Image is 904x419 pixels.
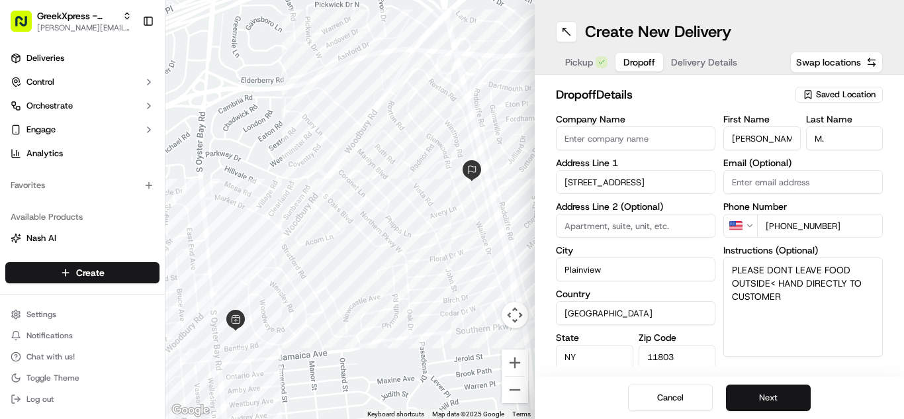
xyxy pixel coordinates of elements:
label: Country [556,289,715,299]
a: 💻API Documentation [107,291,218,314]
span: Settings [26,309,56,320]
button: Engage [5,119,159,140]
span: Log out [26,394,54,404]
span: Engage [26,124,56,136]
label: Email (Optional) [723,158,883,167]
img: 1736555255976-a54dd68f-1ca7-489b-9aae-adbdc363a1c4 [26,206,37,216]
span: Toggle Theme [26,373,79,383]
span: • [110,205,114,216]
input: Enter last name [806,126,883,150]
span: Deliveries [26,52,64,64]
a: Nash AI [11,232,154,244]
div: Past conversations [13,172,89,183]
button: Nash AI [5,228,159,249]
div: We're available if you need us! [60,140,182,150]
button: Keyboard shortcuts [367,410,424,419]
img: 1732323095091-59ea418b-cfe3-43c8-9ae0-d0d06d6fd42c [28,126,52,150]
span: Pickup [565,56,593,69]
button: Map camera controls [502,302,528,328]
button: See all [205,169,241,185]
a: Open this area in Google Maps (opens a new window) [169,402,212,419]
span: Dropoff [623,56,655,69]
button: [PERSON_NAME][EMAIL_ADDRESS][DOMAIN_NAME] [37,23,132,33]
input: Enter email address [723,170,883,194]
span: Control [26,76,54,88]
a: Terms (opens in new tab) [512,410,531,418]
button: Advanced [723,365,883,378]
img: 1736555255976-a54dd68f-1ca7-489b-9aae-adbdc363a1c4 [26,242,37,252]
span: Swap locations [796,56,861,69]
input: Enter address [556,170,715,194]
input: Enter first name [723,126,801,150]
label: Company Name [556,115,715,124]
span: [DATE] [117,205,144,216]
span: Saved Location [816,89,876,101]
button: Toggle Theme [5,369,159,387]
h1: Create New Delivery [585,21,731,42]
span: Knowledge Base [26,296,101,309]
div: 💻 [112,297,122,308]
span: Pylon [132,321,160,331]
label: Instructions (Optional) [723,246,883,255]
label: Last Name [806,115,883,124]
button: Settings [5,305,159,324]
a: 📗Knowledge Base [8,291,107,314]
input: Enter zip code [639,345,716,369]
span: Nash AI [26,232,56,244]
button: Start new chat [225,130,241,146]
div: Available Products [5,207,159,228]
label: First Name [723,115,801,124]
label: Zip Code [639,333,716,342]
button: Next [726,385,811,411]
button: Control [5,71,159,93]
span: Delivery Details [671,56,737,69]
button: Chat with us! [5,348,159,366]
button: Orchestrate [5,95,159,116]
span: [PERSON_NAME] [41,205,107,216]
span: API Documentation [125,296,212,309]
input: Enter phone number [757,214,883,238]
h2: dropoff Details [556,85,788,104]
button: GreekXpress - Plainview[PERSON_NAME][EMAIL_ADDRESS][DOMAIN_NAME] [5,5,137,37]
a: Deliveries [5,48,159,69]
span: Map data ©2025 Google [432,410,504,418]
img: Nash [13,13,40,40]
button: GreekXpress - Plainview [37,9,117,23]
input: Enter city [556,257,715,281]
label: Address Line 1 [556,158,715,167]
span: Notifications [26,330,73,341]
input: Enter state [556,345,633,369]
button: Swap locations [790,52,883,73]
input: Got a question? Start typing here... [34,85,238,99]
span: • [178,241,183,252]
img: 1736555255976-a54dd68f-1ca7-489b-9aae-adbdc363a1c4 [13,126,37,150]
span: Chat with us! [26,351,75,362]
p: Welcome 👋 [13,53,241,74]
input: Apartment, suite, unit, etc. [556,214,715,238]
span: Create [76,266,105,279]
span: [DATE] [185,241,212,252]
button: Log out [5,390,159,408]
button: Cancel [628,385,713,411]
button: Notifications [5,326,159,345]
img: Dianne Alexi Soriano [13,228,34,250]
label: Address Line 2 (Optional) [556,202,715,211]
button: Create [5,262,159,283]
a: Powered byPylon [93,320,160,331]
img: Google [169,402,212,419]
img: Liam S. [13,193,34,214]
div: Favorites [5,175,159,196]
label: City [556,246,715,255]
a: Analytics [5,143,159,164]
label: Phone Number [723,202,883,211]
input: Enter country [556,301,715,325]
button: Saved Location [795,85,883,104]
label: State [556,333,633,342]
textarea: PLEASE DONT LEAVE FOOD OUTSIDE< HAND DIRECTLY TO CUSTOMER [723,257,883,357]
label: Advanced [723,365,766,378]
div: 📗 [13,297,24,308]
button: Zoom out [502,377,528,403]
input: Enter company name [556,126,715,150]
